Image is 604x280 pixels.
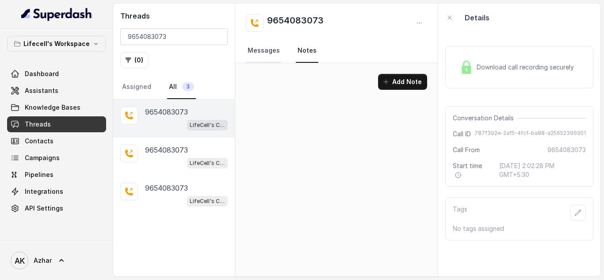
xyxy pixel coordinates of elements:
[23,38,90,49] p: Lifecell's Workspace
[25,153,60,162] span: Campaigns
[7,150,106,166] a: Campaigns
[145,145,188,155] p: 9654083073
[15,256,25,265] text: AK
[25,187,63,196] span: Integrations
[25,170,54,179] span: Pipelines
[465,12,489,23] p: Details
[7,167,106,183] a: Pipelines
[145,107,188,117] p: 9654083073
[477,63,577,72] span: Download call recording securely
[460,61,473,74] img: Lock Icon
[120,75,153,99] a: Assigned
[25,120,51,129] span: Threads
[7,66,106,82] a: Dashboard
[145,183,188,193] p: 9654083073
[474,130,586,138] span: 787f392e-2af5-4fcf-ba88-a25652396951
[7,184,106,199] a: Integrations
[7,200,106,216] a: API Settings
[246,39,282,63] a: Messages
[7,133,106,149] a: Contacts
[190,121,225,130] p: LifeCell's Call Assistant
[190,197,225,206] p: LifeCell's Call Assistant
[7,116,106,132] a: Threads
[453,224,586,233] p: No tags assigned
[453,130,471,138] span: Call ID
[190,159,225,168] p: LifeCell's Call Assistant
[25,86,58,95] span: Assistants
[25,103,80,112] span: Knowledge Bases
[120,52,149,68] button: (0)
[296,39,318,63] a: Notes
[34,256,52,265] span: Azhar
[378,74,427,90] button: Add Note
[25,69,59,78] span: Dashboard
[7,83,106,99] a: Assistants
[267,14,324,32] h2: 9654083073
[547,146,586,154] span: 9654083073
[120,11,228,21] h2: Threads
[25,137,54,146] span: Contacts
[21,7,92,21] img: light.svg
[7,36,106,52] button: Lifecell's Workspace
[7,100,106,115] a: Knowledge Bases
[246,39,427,63] nav: Tabs
[120,28,228,45] input: Search by Call ID or Phone Number
[453,146,480,154] span: Call From
[453,205,467,221] p: Tags
[7,248,106,273] a: Azhar
[167,75,196,99] a: All3
[25,204,63,213] span: API Settings
[182,82,194,91] span: 3
[453,161,492,179] span: Start time
[120,75,228,99] nav: Tabs
[453,114,517,123] span: Conversation Details
[499,161,586,179] span: [DATE] 2:02:28 PM GMT+5:30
